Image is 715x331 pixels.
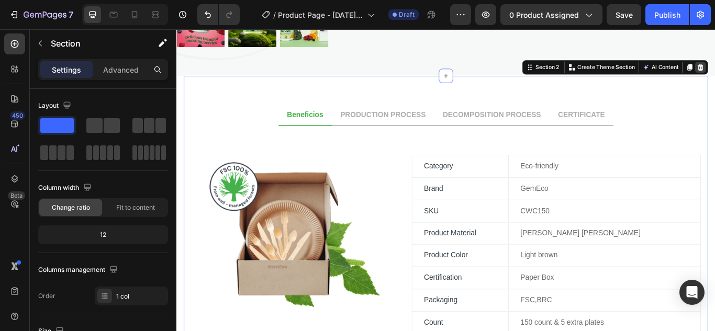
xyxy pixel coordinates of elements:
[288,231,373,246] p: Product Material
[38,291,55,301] div: Order
[541,38,587,51] button: AI Content
[654,9,680,20] div: Publish
[401,256,610,271] p: Light brown
[288,204,373,220] p: SKU
[103,64,139,75] p: Advanced
[197,4,240,25] div: Undo/Redo
[467,40,534,49] p: Create Theme Section
[445,94,500,106] p: CERTIFICATE
[4,4,78,25] button: 7
[310,94,425,106] p: DECOMPOSITION PROCESS
[509,9,579,20] span: 0 product assigned
[645,4,689,25] button: Publish
[40,227,166,242] div: 12
[401,231,610,246] p: [PERSON_NAME] [PERSON_NAME]
[401,178,610,193] p: GemEco
[416,40,448,49] div: Section 2
[10,111,25,120] div: 450
[116,292,165,301] div: 1 col
[679,280,705,305] div: Open Intercom Messenger
[607,4,641,25] button: Save
[401,152,610,167] p: Eco-friendly
[38,99,73,113] div: Layout
[288,152,373,167] p: Category
[69,8,73,21] p: 7
[38,263,120,277] div: Columns management
[52,203,90,212] span: Change ratio
[38,181,94,195] div: Column width
[52,64,81,75] p: Settings
[8,191,25,200] div: Beta
[399,10,415,19] span: Draft
[191,94,291,106] p: PRODUCTION PROCESS
[288,178,373,193] p: Brand
[500,4,602,25] button: 0 product assigned
[288,309,373,324] p: Packaging
[278,9,363,20] span: Product Page - [DATE] 00:23:07
[616,10,633,19] span: Save
[288,256,373,271] p: Product Color
[176,29,715,331] iframe: Design area
[401,282,610,298] p: Paper Box
[51,37,137,50] p: Section
[401,309,610,324] p: FSC,BRC
[273,9,276,20] span: /
[288,282,373,298] p: Certification
[401,204,610,220] p: CWC150
[116,203,155,212] span: Fit to content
